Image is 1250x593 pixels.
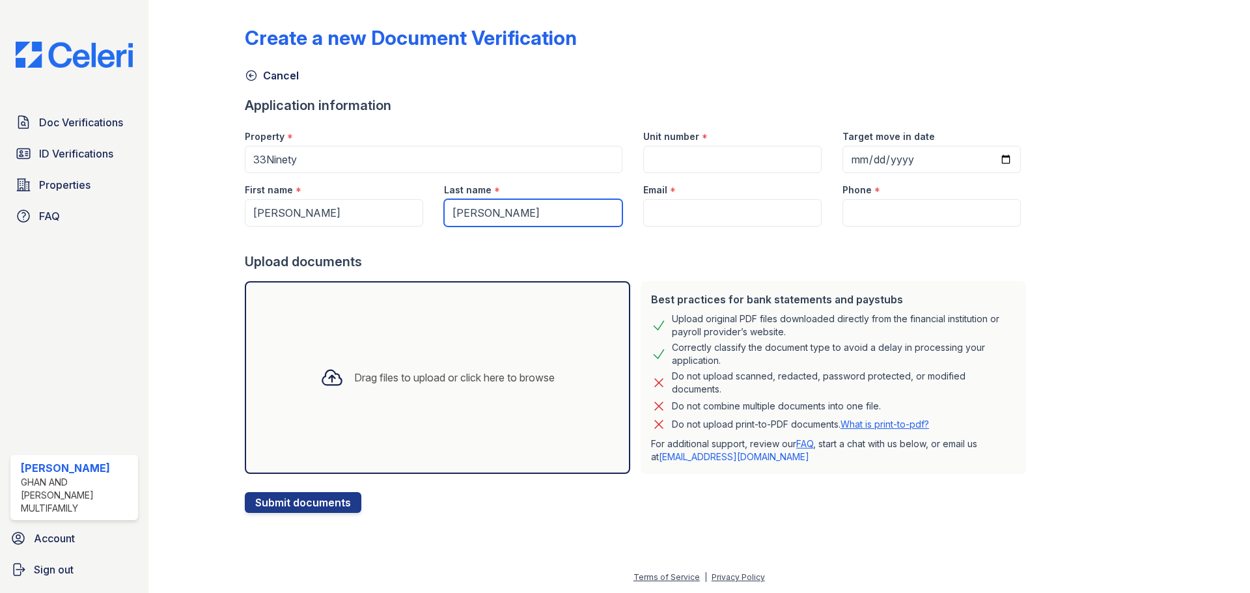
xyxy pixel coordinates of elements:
a: FAQ [796,438,813,449]
div: Do not upload scanned, redacted, password protected, or modified documents. [672,370,1016,396]
a: Doc Verifications [10,109,138,135]
p: Do not upload print-to-PDF documents. [672,418,929,431]
img: CE_Logo_Blue-a8612792a0a2168367f1c8372b55b34899dd931a85d93a1a3d3e32e68fde9ad4.png [5,42,143,68]
a: ID Verifications [10,141,138,167]
label: Phone [842,184,872,197]
a: [EMAIL_ADDRESS][DOMAIN_NAME] [659,451,809,462]
label: Property [245,130,285,143]
label: Email [643,184,667,197]
a: Sign out [5,557,143,583]
label: Last name [444,184,492,197]
div: Upload documents [245,253,1031,271]
div: [PERSON_NAME] [21,460,133,476]
div: Application information [245,96,1031,115]
span: FAQ [39,208,60,224]
div: Create a new Document Verification [245,26,577,49]
a: FAQ [10,203,138,229]
span: Doc Verifications [39,115,123,130]
a: Cancel [245,68,299,83]
div: Do not combine multiple documents into one file. [672,398,881,414]
label: Target move in date [842,130,935,143]
span: ID Verifications [39,146,113,161]
a: What is print-to-pdf? [840,419,929,430]
button: Submit documents [245,492,361,513]
a: Terms of Service [633,572,700,582]
div: Upload original PDF files downloaded directly from the financial institution or payroll provider’... [672,312,1016,338]
p: For additional support, review our , start a chat with us below, or email us at [651,437,1016,463]
span: Properties [39,177,90,193]
div: Correctly classify the document type to avoid a delay in processing your application. [672,341,1016,367]
div: | [704,572,707,582]
span: Sign out [34,562,74,577]
a: Privacy Policy [712,572,765,582]
a: Properties [10,172,138,198]
a: Account [5,525,143,551]
div: Best practices for bank statements and paystubs [651,292,1016,307]
label: Unit number [643,130,699,143]
div: Ghan and [PERSON_NAME] Multifamily [21,476,133,515]
div: Drag files to upload or click here to browse [354,370,555,385]
label: First name [245,184,293,197]
span: Account [34,531,75,546]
